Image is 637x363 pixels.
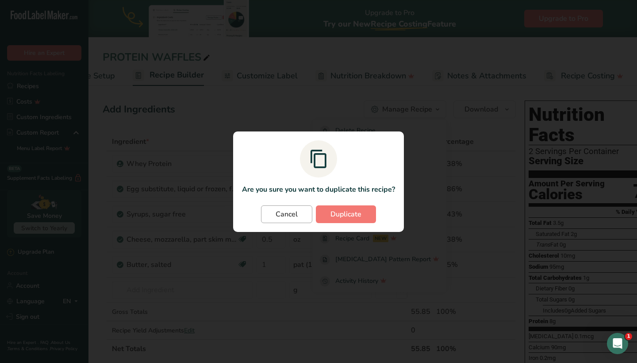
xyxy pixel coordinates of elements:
span: Duplicate [330,209,361,220]
span: Cancel [276,209,298,220]
button: Cancel [261,205,312,223]
span: 1 [625,333,632,340]
p: Are you sure you want to duplicate this recipe? [242,184,395,195]
iframe: Intercom live chat [607,333,628,354]
button: Duplicate [316,205,376,223]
